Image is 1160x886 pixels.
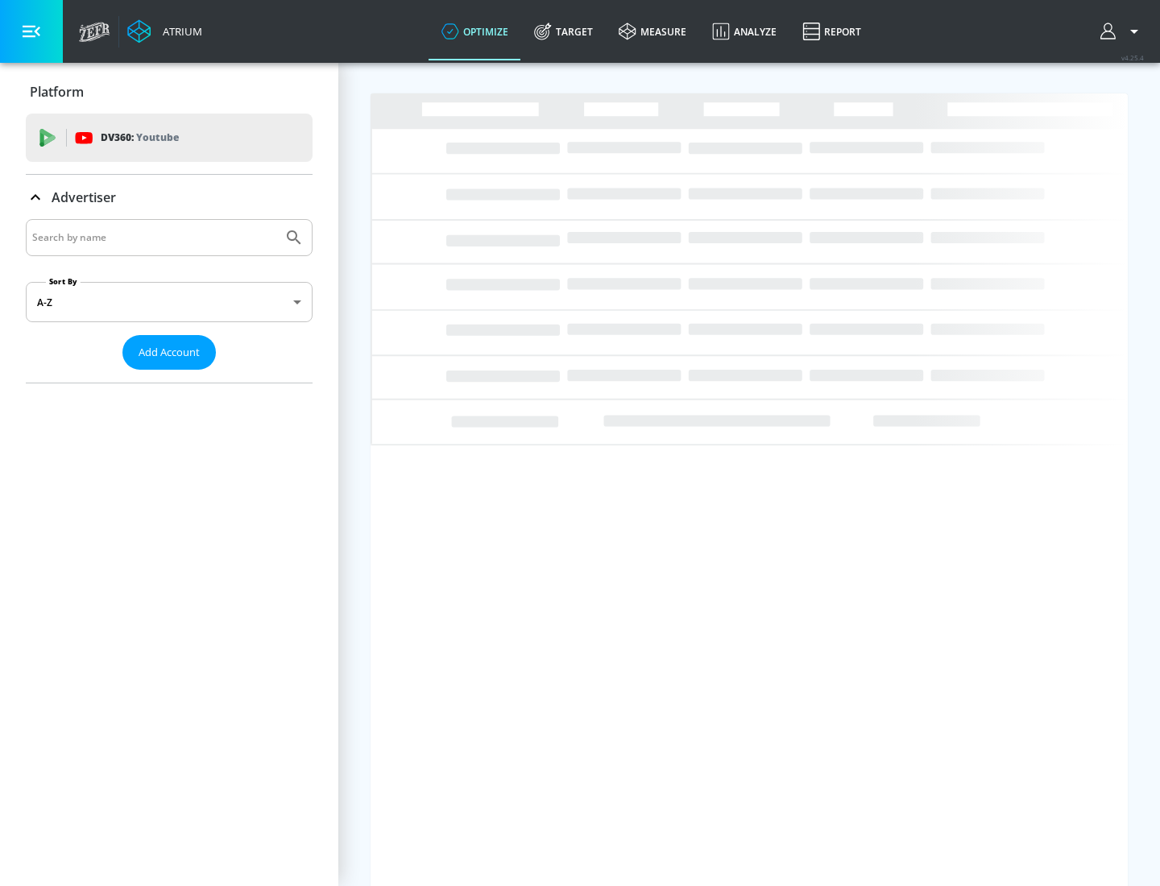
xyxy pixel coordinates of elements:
div: Atrium [156,24,202,39]
a: measure [606,2,699,60]
a: Analyze [699,2,789,60]
div: A-Z [26,282,313,322]
div: DV360: Youtube [26,114,313,162]
p: Youtube [136,129,179,146]
a: optimize [429,2,521,60]
span: v 4.25.4 [1121,53,1144,62]
a: Report [789,2,874,60]
div: Advertiser [26,219,313,383]
div: Platform [26,69,313,114]
nav: list of Advertiser [26,370,313,383]
input: Search by name [32,227,276,248]
p: DV360: [101,129,179,147]
span: Add Account [139,343,200,362]
a: Target [521,2,606,60]
button: Add Account [122,335,216,370]
label: Sort By [46,276,81,287]
div: Advertiser [26,175,313,220]
a: Atrium [127,19,202,43]
p: Platform [30,83,84,101]
p: Advertiser [52,188,116,206]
